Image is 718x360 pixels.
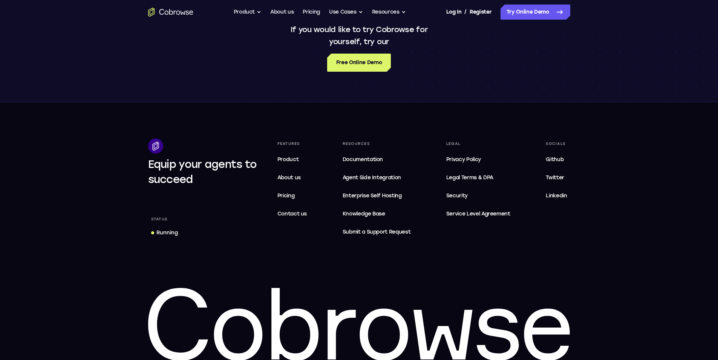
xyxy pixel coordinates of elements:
[340,225,414,240] a: Submit a Support Request
[270,5,294,20] a: About us
[274,170,310,185] a: About us
[446,174,493,181] span: Legal Terms & DPA
[443,206,513,222] a: Service Level Agreement
[340,206,414,222] a: Knowledge Base
[343,191,411,200] span: Enterprise Self Hosting
[546,156,563,163] span: Github
[446,192,468,199] span: Security
[287,23,432,48] p: If you would like to try Cobrowse for yourself, try our
[446,209,510,218] span: Service Level Agreement
[443,138,513,149] div: Legal
[372,5,406,20] button: Resources
[340,138,414,149] div: Resources
[234,5,262,20] button: Product
[343,173,411,182] span: Agent Side Integration
[446,156,481,163] span: Privacy Policy
[543,152,570,167] a: Github
[274,138,310,149] div: Features
[277,211,307,217] span: Contact us
[546,174,564,181] span: Twitter
[274,206,310,222] a: Contact us
[156,229,178,237] div: Running
[443,152,513,167] a: Privacy Policy
[464,8,467,17] span: /
[274,152,310,167] a: Product
[327,54,391,72] a: Free Online Demo
[443,170,513,185] a: Legal Terms & DPA
[343,211,385,217] span: Knowledge Base
[340,170,414,185] a: Agent Side Integration
[277,192,295,199] span: Pricing
[340,152,414,167] a: Documentation
[340,188,414,203] a: Enterprise Self Hosting
[546,192,567,199] span: Linkedin
[148,158,257,186] span: Equip your agents to succeed
[148,8,193,17] a: Go to the home page
[443,188,513,203] a: Security
[543,188,570,203] a: Linkedin
[501,5,570,20] a: Try Online Demo
[343,228,411,237] span: Submit a Support Request
[148,226,181,240] a: Running
[329,5,363,20] button: Use Cases
[470,5,491,20] a: Register
[274,188,310,203] a: Pricing
[446,5,461,20] a: Log In
[148,214,171,225] div: Status
[303,5,320,20] a: Pricing
[543,138,570,149] div: Socials
[543,170,570,185] a: Twitter
[343,156,383,163] span: Documentation
[277,174,301,181] span: About us
[277,156,299,163] span: Product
